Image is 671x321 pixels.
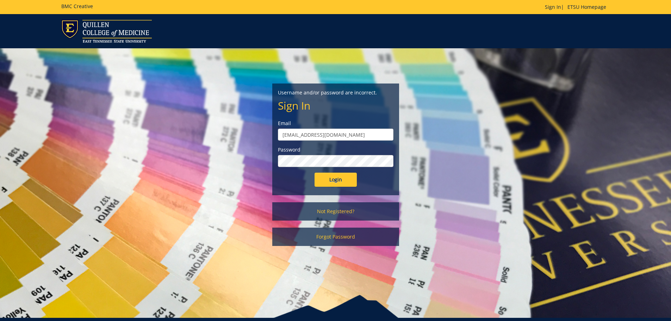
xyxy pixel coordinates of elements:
h5: BMC Creative [61,4,93,9]
a: ETSU Homepage [564,4,610,10]
input: Login [315,173,357,187]
p: | [545,4,610,11]
a: Not Registered? [272,202,399,221]
img: ETSU logo [61,20,152,43]
label: Email [278,120,393,127]
h2: Sign In [278,100,393,111]
p: Username and/or password are incorrect. [278,89,393,96]
a: Sign In [545,4,561,10]
label: Password [278,146,393,153]
a: Forgot Password [272,228,399,246]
